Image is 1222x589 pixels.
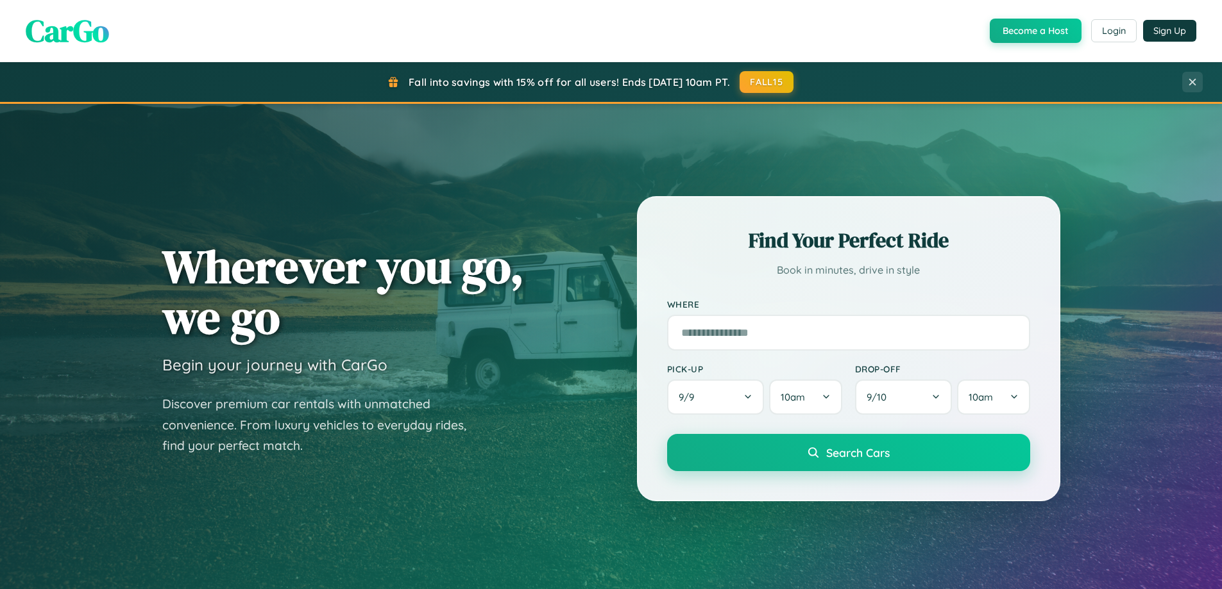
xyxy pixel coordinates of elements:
[867,391,893,403] span: 9 / 10
[409,76,730,88] span: Fall into savings with 15% off for all users! Ends [DATE] 10am PT.
[990,19,1082,43] button: Become a Host
[667,434,1030,471] button: Search Cars
[826,445,890,460] span: Search Cars
[769,379,842,415] button: 10am
[855,379,953,415] button: 9/10
[1143,20,1196,42] button: Sign Up
[740,71,793,93] button: FALL15
[957,379,1030,415] button: 10am
[679,391,700,403] span: 9 / 9
[1091,19,1137,42] button: Login
[781,391,805,403] span: 10am
[26,10,109,52] span: CarGo
[667,363,842,374] label: Pick-up
[667,379,765,415] button: 9/9
[162,241,524,342] h1: Wherever you go, we go
[667,261,1030,279] p: Book in minutes, drive in style
[667,226,1030,254] h2: Find Your Perfect Ride
[162,394,483,456] p: Discover premium car rentals with unmatched convenience. From luxury vehicles to everyday rides, ...
[667,299,1030,310] label: Where
[855,363,1030,374] label: Drop-off
[162,355,387,374] h3: Begin your journey with CarGo
[969,391,993,403] span: 10am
